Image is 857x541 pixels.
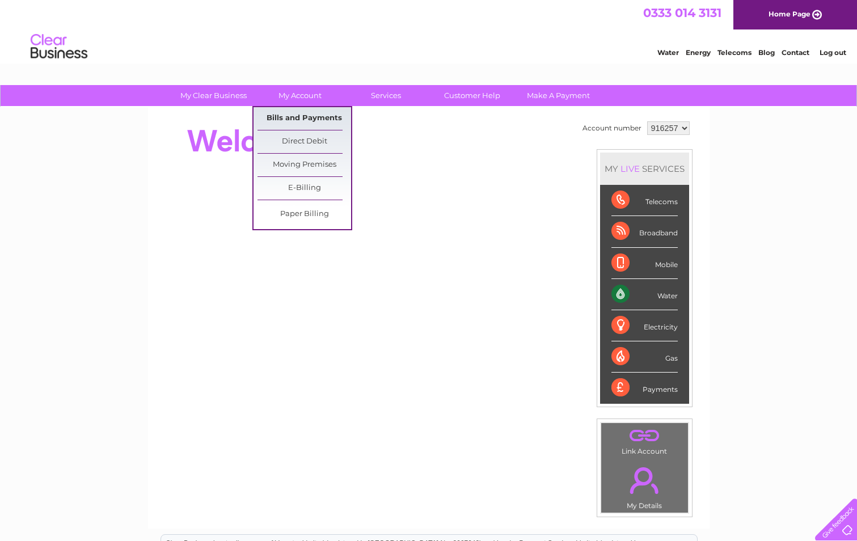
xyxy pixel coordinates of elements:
a: Moving Premises [257,154,351,176]
img: logo.png [30,29,88,64]
a: Energy [686,48,711,57]
div: Gas [611,341,678,373]
a: Log out [820,48,846,57]
a: Make A Payment [512,85,605,106]
td: My Details [601,458,689,513]
div: Clear Business is a trading name of Verastar Limited (registered in [GEOGRAPHIC_DATA] No. 3667643... [161,6,697,55]
div: Telecoms [611,185,678,216]
a: Paper Billing [257,203,351,226]
a: Water [657,48,679,57]
a: Direct Debit [257,130,351,153]
div: Electricity [611,310,678,341]
a: Services [339,85,433,106]
a: Customer Help [425,85,519,106]
td: Account number [580,119,644,138]
a: My Clear Business [167,85,260,106]
div: Water [611,279,678,310]
td: Link Account [601,422,689,458]
a: Bills and Payments [257,107,351,130]
a: . [604,426,685,446]
a: Telecoms [717,48,752,57]
div: Broadband [611,216,678,247]
div: Mobile [611,248,678,279]
div: LIVE [618,163,642,174]
a: Contact [782,48,809,57]
a: 0333 014 3131 [643,6,721,20]
div: MY SERVICES [600,153,689,185]
a: E-Billing [257,177,351,200]
a: . [604,460,685,500]
div: Payments [611,373,678,403]
a: Blog [758,48,775,57]
a: My Account [253,85,347,106]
